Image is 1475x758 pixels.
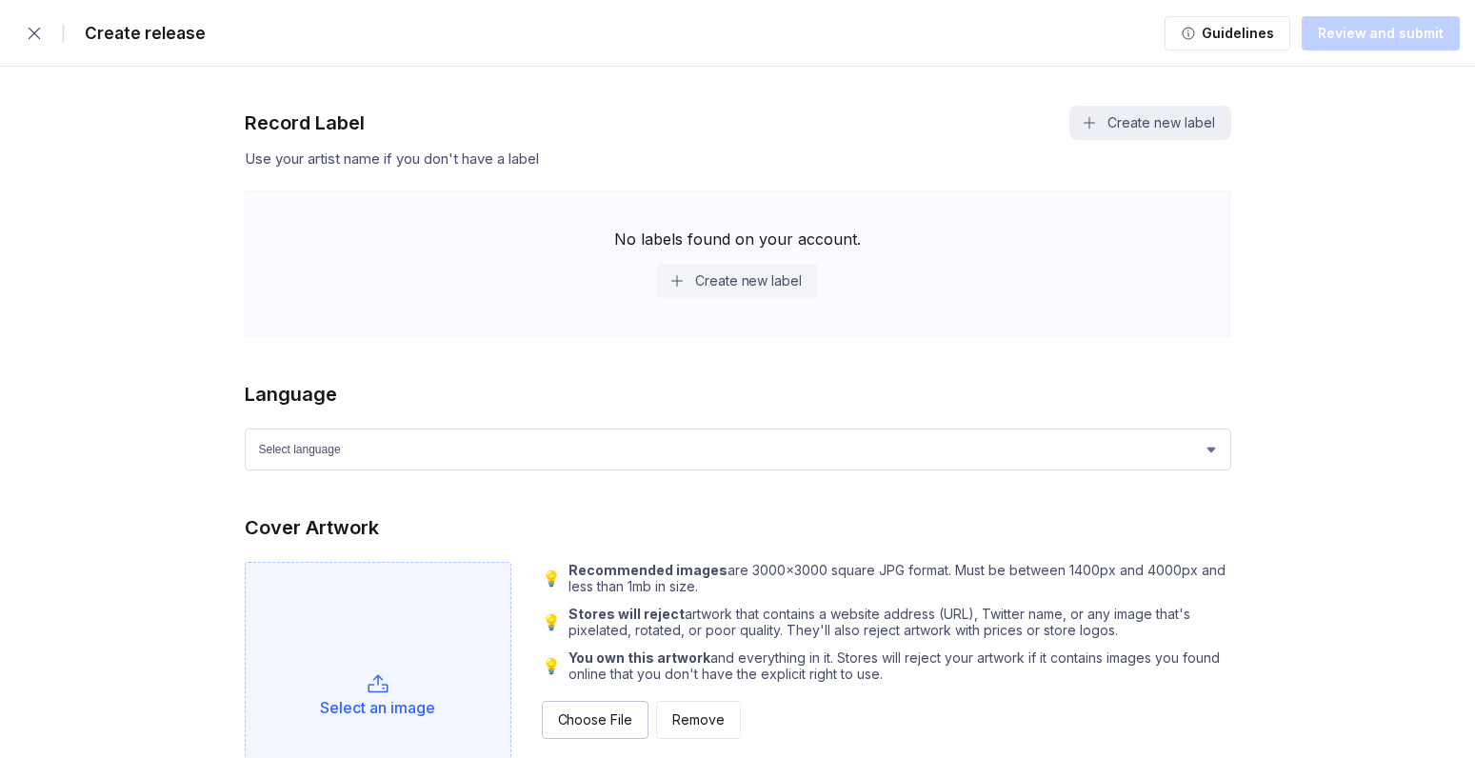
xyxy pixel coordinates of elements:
[542,701,648,739] button: Choose File
[73,24,206,43] div: Create release
[558,710,632,729] div: Choose File
[1196,24,1274,43] div: Guidelines
[542,656,561,675] div: 💡
[568,606,1231,638] div: artwork that contains a website address (URL), Twitter name, or any image that's pixelated, rotat...
[61,24,66,43] div: |
[542,568,561,588] div: 💡
[245,111,365,134] div: Record Label
[614,229,861,249] div: No labels found on your account.
[245,516,379,539] div: Cover Artwork
[542,612,561,631] div: 💡
[245,150,1231,168] div: Use your artist name if you don't have a label
[568,649,1231,682] div: and everything in it. Stores will reject your artwork if it contains images you found online that...
[1165,16,1290,50] button: Guidelines
[568,562,1231,594] div: are 3000x3000 square JPG format. Must be between 1400px and 4000px and less than 1mb in size.
[657,264,818,298] button: Create new label
[245,383,337,406] div: Language
[568,606,685,622] b: Stores will reject
[1069,106,1230,140] button: Create new label
[320,698,435,717] div: Select an image
[568,649,710,666] b: You own this artwork
[568,562,728,578] b: Recommended images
